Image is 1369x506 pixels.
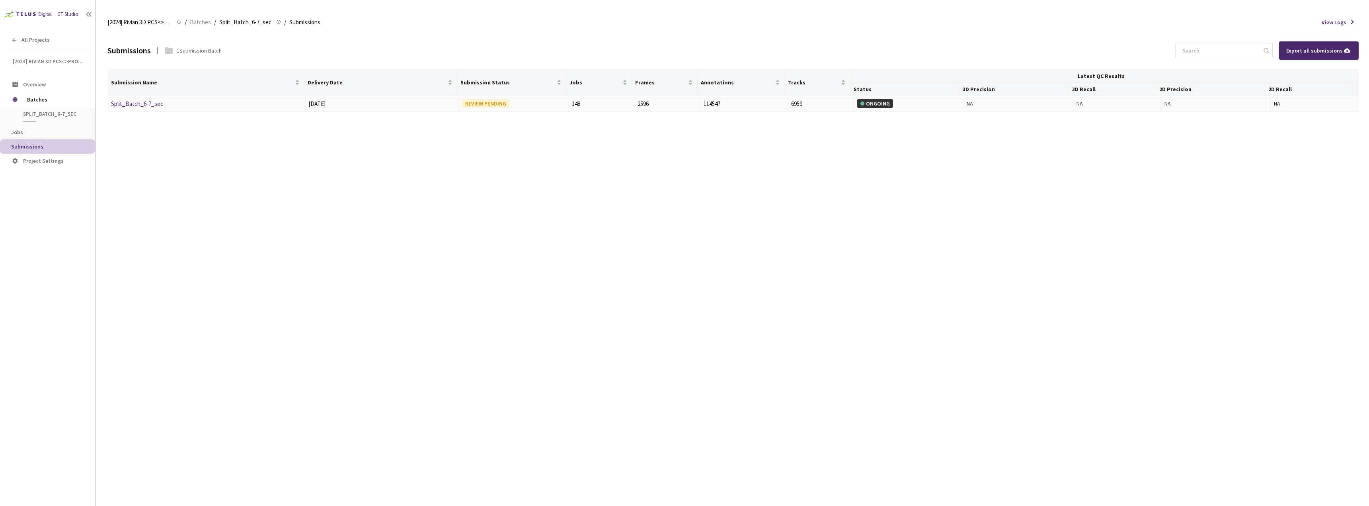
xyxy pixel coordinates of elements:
div: NA [1274,99,1355,108]
div: NA [967,99,1070,108]
span: Submission Name [111,79,293,86]
span: Split_Batch_6-7_sec [219,18,271,27]
th: 3D Precision [959,83,1069,96]
li: / [185,18,187,27]
li: / [214,18,216,27]
div: NA [1164,99,1268,108]
th: Submission Name [108,70,304,96]
span: [2024] Rivian 3D PCS<>Production [107,18,172,27]
span: [2024] Rivian 3D PCS<>Production [13,58,84,65]
span: Submissions [289,18,320,27]
th: Latest QC Results [850,70,1353,83]
span: Tracks [788,79,839,86]
span: Project Settings [23,157,64,164]
span: Annotations [701,79,774,86]
span: Overview [23,81,46,88]
div: NA [1076,99,1158,108]
th: Annotations [698,70,785,96]
th: 3D Recall [1069,83,1156,96]
span: View Logs [1322,18,1346,27]
div: 2596 [638,99,696,109]
span: Split_Batch_6-7_sec [23,111,82,117]
span: Submissions [11,143,43,150]
div: Submissions [107,44,151,57]
li: / [284,18,286,27]
div: Export all submissions [1286,46,1351,55]
th: Frames [632,70,698,96]
th: Tracks [785,70,850,96]
span: Frames [635,79,686,86]
input: Search [1178,43,1262,58]
span: Batches [190,18,211,27]
div: 1 Submission Batch [177,46,222,55]
a: Split_Batch_6-7_sec [111,100,163,107]
span: Batches [27,92,82,107]
div: REVIEW PENDING [462,99,509,108]
span: All Projects [21,37,50,43]
div: GT Studio [57,10,78,18]
th: Delivery Date [304,70,457,96]
span: Delivery Date [308,79,446,86]
div: 114547 [704,99,785,109]
th: Submission Status [457,70,566,96]
div: 148 [572,99,631,109]
th: Jobs [566,70,632,96]
span: Jobs [11,129,23,136]
a: Batches [188,18,213,26]
th: 2D Precision [1156,83,1265,96]
div: 6959 [791,99,850,109]
div: [DATE] [308,99,455,109]
span: Jobs [569,79,621,86]
th: 2D Recall [1265,83,1353,96]
span: Submission Status [460,79,555,86]
th: Status [850,83,959,96]
div: ONGOING [857,99,893,108]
